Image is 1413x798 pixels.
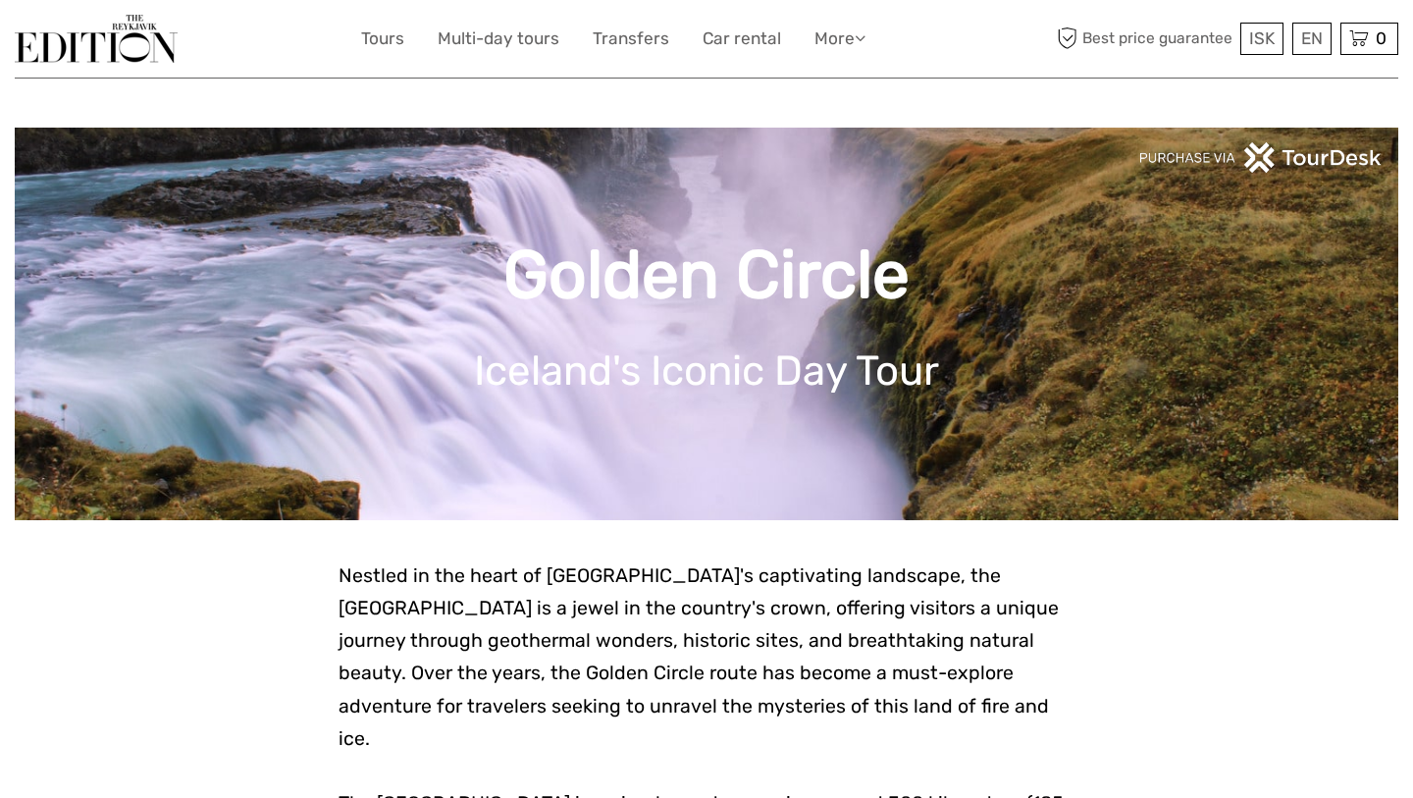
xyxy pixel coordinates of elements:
[814,25,865,53] a: More
[1292,23,1332,55] div: EN
[44,346,1369,396] h1: Iceland's Iconic Day Tour
[1373,28,1389,48] span: 0
[1249,28,1275,48] span: ISK
[1053,23,1236,55] span: Best price guarantee
[339,564,1059,750] span: Nestled in the heart of [GEOGRAPHIC_DATA]'s captivating landscape, the [GEOGRAPHIC_DATA] is a jew...
[703,25,781,53] a: Car rental
[1138,142,1384,173] img: PurchaseViaTourDeskwhite.png
[438,25,559,53] a: Multi-day tours
[361,25,404,53] a: Tours
[44,236,1369,315] h1: Golden Circle
[593,25,669,53] a: Transfers
[15,15,178,63] img: The Reykjavík Edition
